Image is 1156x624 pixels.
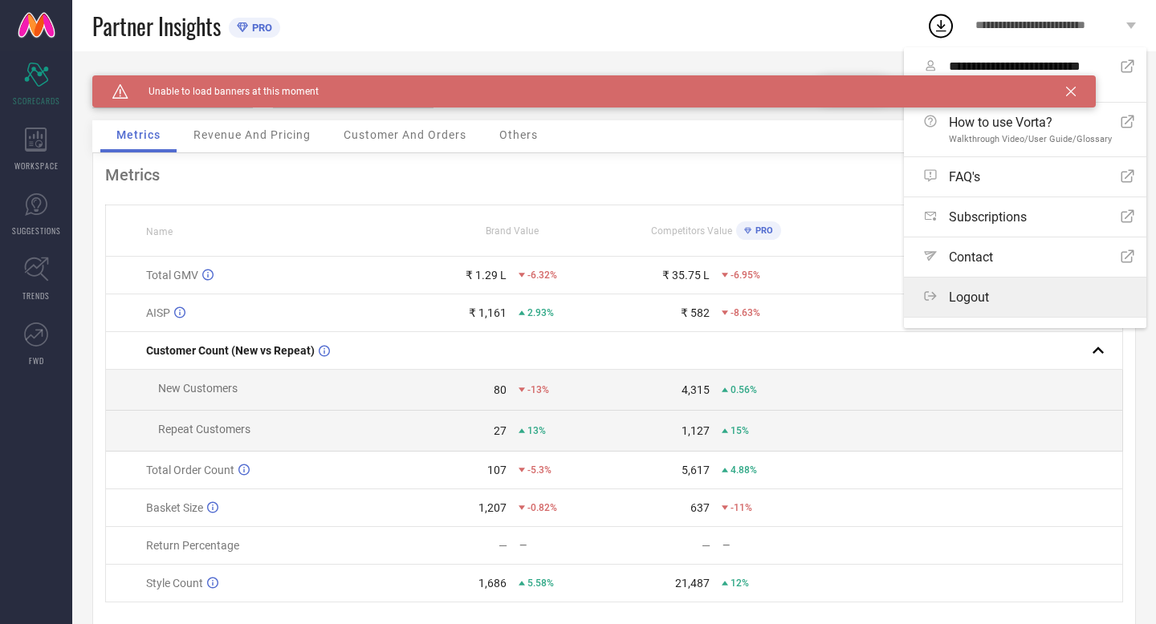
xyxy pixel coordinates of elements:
[527,464,552,476] span: -5.3%
[494,383,507,396] div: 80
[487,464,507,476] div: 107
[146,577,203,590] span: Style Count
[128,86,319,97] span: Unable to load banners at this moment
[527,384,549,395] span: -13%
[116,128,161,141] span: Metrics
[158,382,238,395] span: New Customers
[478,501,507,514] div: 1,207
[949,209,1027,225] span: Subscriptions
[469,306,507,319] div: ₹ 1,161
[466,269,507,282] div: ₹ 1.29 L
[926,11,955,40] div: Open download list
[478,577,507,590] div: 1,686
[949,115,1112,130] span: How to use Vorta?
[146,539,239,552] span: Return Percentage
[92,75,253,87] div: Brand
[527,307,554,318] span: 2.93%
[29,355,44,367] span: FWD
[731,307,760,318] span: -8.63%
[519,540,613,551] div: —
[731,464,757,476] span: 4.88%
[904,237,1146,277] a: Contact
[662,269,710,282] div: ₹ 35.75 L
[344,128,466,141] span: Customer And Orders
[146,269,198,282] span: Total GMV
[13,95,60,107] span: SCORECARDS
[146,226,173,237] span: Name
[702,539,710,552] div: —
[949,134,1112,144] span: Walkthrough Video/User Guide/Glossary
[193,128,311,141] span: Revenue And Pricing
[675,577,710,590] div: 21,487
[904,197,1146,237] a: Subscriptions
[248,22,272,34] span: PRO
[146,501,203,514] span: Basket Size
[681,306,710,319] div: ₹ 582
[146,306,170,319] span: AISP
[105,165,1123,184] div: Metrics
[949,249,993,265] span: Contact
[731,577,749,589] span: 12%
[494,424,507,437] div: 27
[146,344,315,357] span: Customer Count (New vs Repeat)
[904,157,1146,197] a: FAQ's
[731,269,760,281] span: -6.95%
[527,502,557,513] span: -0.82%
[527,425,546,436] span: 13%
[682,424,710,437] div: 1,127
[158,423,250,436] span: Repeat Customers
[527,269,557,281] span: -6.32%
[12,225,61,237] span: SUGGESTIONS
[751,225,773,236] span: PRO
[14,160,59,172] span: WORKSPACE
[651,225,732,237] span: Competitors Value
[949,290,989,305] span: Logout
[722,540,816,551] div: —
[731,425,749,436] span: 15%
[486,225,539,237] span: Brand Value
[731,384,757,395] span: 0.56%
[690,501,710,514] div: 637
[682,464,710,476] div: 5,617
[499,539,507,552] div: —
[92,10,221,43] span: Partner Insights
[527,577,554,589] span: 5.58%
[682,383,710,396] div: 4,315
[904,103,1146,156] a: How to use Vorta?Walkthrough Video/User Guide/Glossary
[499,128,538,141] span: Others
[731,502,752,513] span: -11%
[146,464,234,476] span: Total Order Count
[22,290,50,302] span: TRENDS
[949,169,980,184] span: FAQ's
